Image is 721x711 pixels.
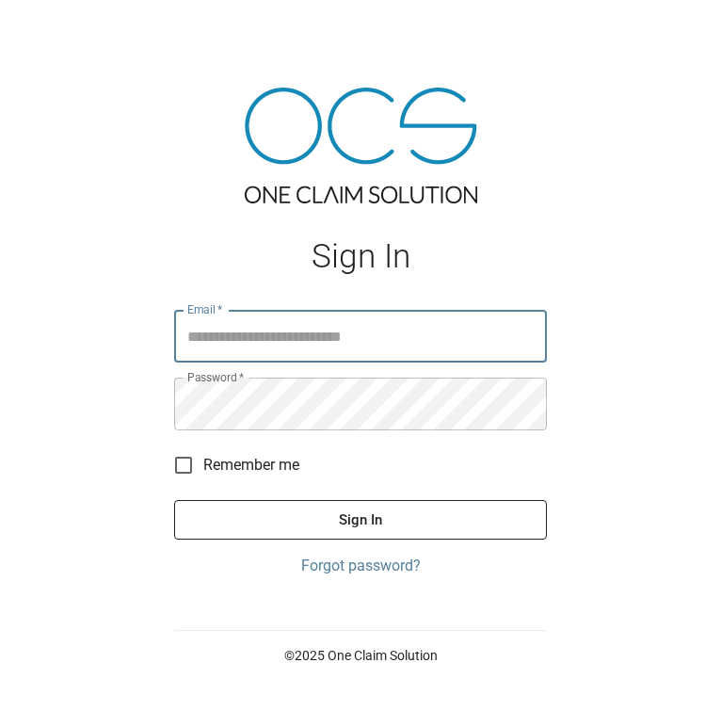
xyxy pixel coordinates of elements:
[23,11,98,49] img: ocs-logo-white-transparent.png
[174,500,547,540] button: Sign In
[187,369,244,385] label: Password
[203,454,299,477] span: Remember me
[245,88,477,203] img: ocs-logo-tra.png
[174,237,547,276] h1: Sign In
[174,555,547,577] a: Forgot password?
[187,301,223,317] label: Email
[174,646,547,665] p: © 2025 One Claim Solution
